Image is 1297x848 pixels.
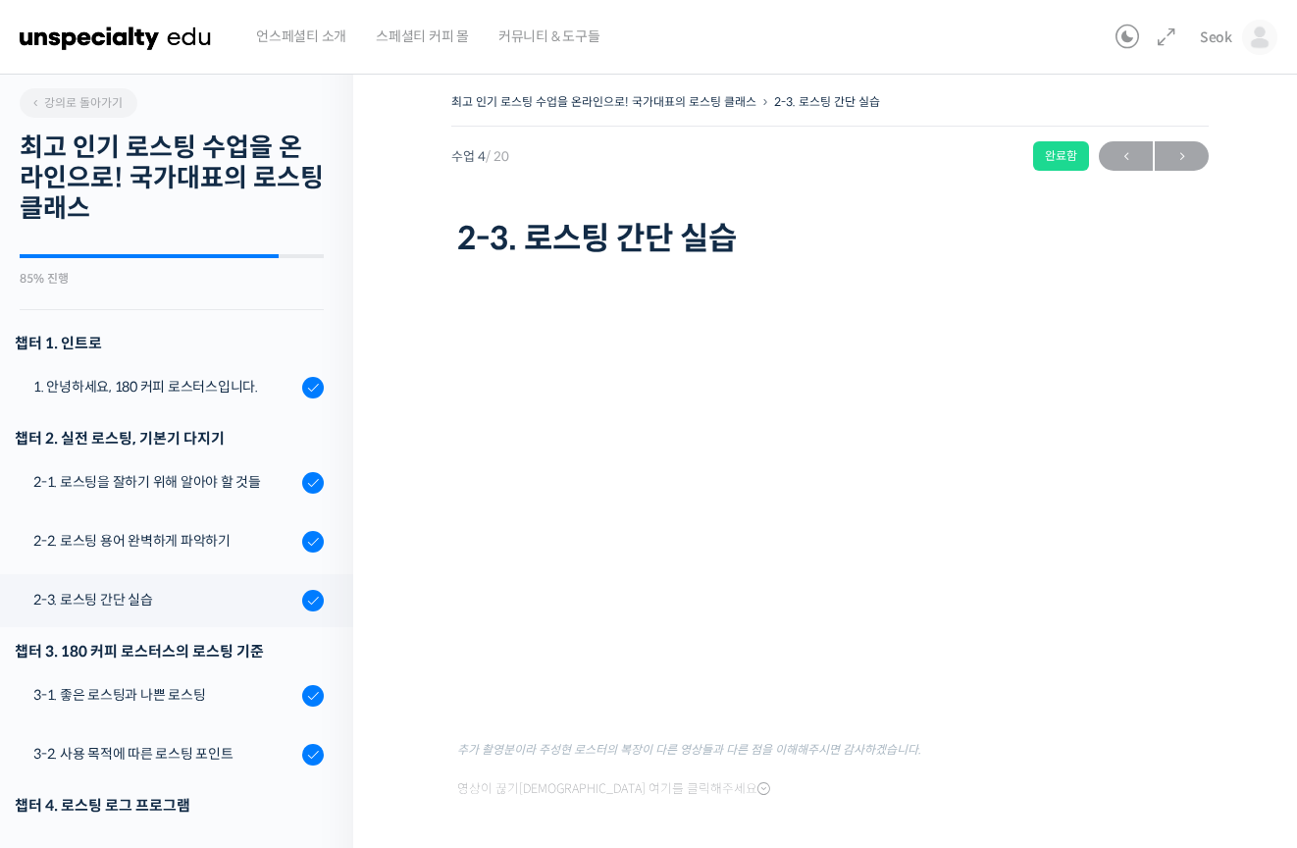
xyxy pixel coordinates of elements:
[457,781,770,797] span: 영상이 끊기[DEMOGRAPHIC_DATA] 여기를 클릭해주세요
[15,330,324,356] h3: 챕터 1. 인트로
[33,684,296,706] div: 3-1. 좋은 로스팅과 나쁜 로스팅
[33,743,296,765] div: 3-2. 사용 목적에 따른 로스팅 포인트
[774,94,880,109] a: 2-3. 로스팅 간단 실습
[1099,141,1153,171] a: ←이전
[1200,28,1232,46] span: Seok
[457,220,1203,257] h1: 2-3. 로스팅 간단 실습
[15,792,324,819] div: 챕터 4. 로스팅 로그 프로그램
[451,94,756,109] a: 최고 인기 로스팅 수업을 온라인으로! 국가대표의 로스팅 클래스
[33,530,296,552] div: 2-2. 로스팅 용어 완벽하게 파악하기
[20,273,324,285] div: 85% 진행
[20,132,324,225] h2: 최고 인기 로스팅 수업을 온라인으로! 국가대표의 로스팅 클래스
[15,638,324,664] div: 챕터 3. 180 커피 로스터스의 로스팅 기준
[1099,143,1153,170] span: ←
[1033,141,1089,171] div: 완료함
[1155,143,1209,170] span: →
[33,376,296,397] div: 1. 안녕하세요, 180 커피 로스터스입니다.
[33,471,296,493] div: 2-1. 로스팅을 잘하기 위해 알아야 할 것들
[1155,141,1209,171] a: 다음→
[29,95,123,110] span: 강의로 돌아가기
[457,742,921,757] sub: 추가 촬영분이라 주성현 로스터의 복장이 다른 영상들과 다른 점을 이해해주시면 감사하겠습니다.
[486,148,509,165] span: / 20
[20,88,137,118] a: 강의로 돌아가기
[15,425,324,451] div: 챕터 2. 실전 로스팅, 기본기 다지기
[451,150,509,163] span: 수업 4
[33,589,296,610] div: 2-3. 로스팅 간단 실습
